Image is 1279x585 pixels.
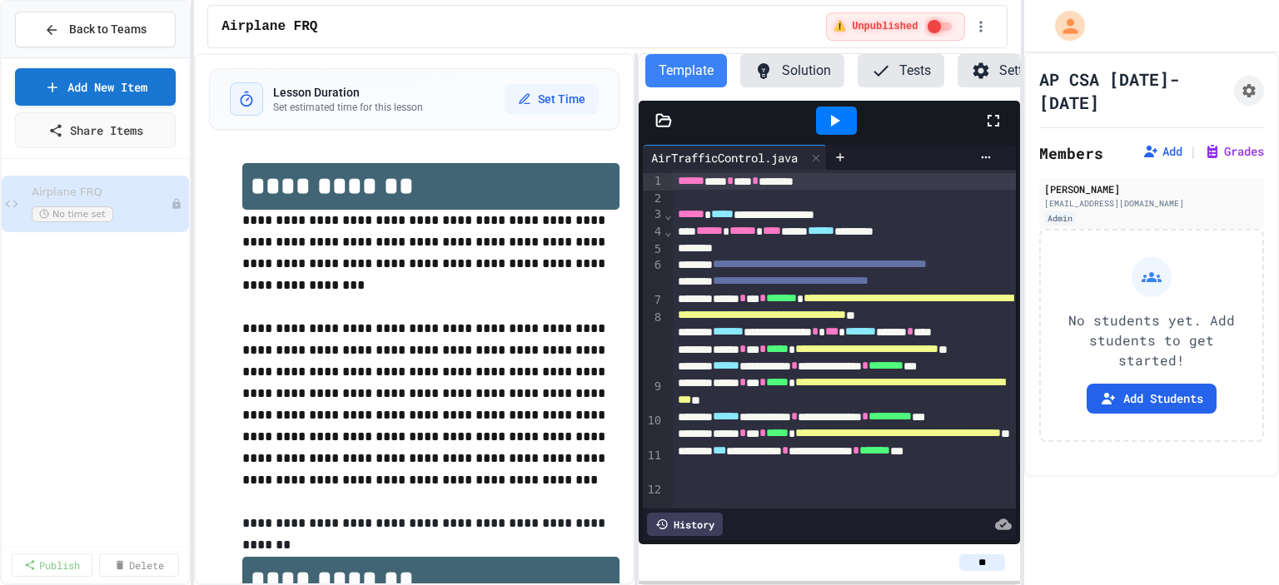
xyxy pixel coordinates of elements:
div: 7 [643,292,664,310]
div: 2 [643,191,664,207]
p: Set estimated time for this lesson [273,101,423,114]
div: History [647,513,723,536]
div: My Account [1038,7,1089,45]
span: No time set [32,206,113,222]
div: ⚠️ Students cannot see this content! Click the toggle to publish it and make it visible to your c... [826,12,965,41]
a: Share Items [15,112,176,148]
div: [PERSON_NAME] [1044,181,1259,196]
button: Solution [740,54,844,87]
div: Unpublished [171,198,182,210]
div: 1 [643,173,664,191]
p: No students yet. Add students to get started! [1054,310,1249,370]
button: Back to Teams [15,12,176,47]
div: 4 [643,224,664,241]
button: Settings [958,54,1061,87]
iframe: chat widget [1209,518,1262,568]
iframe: chat widget [1141,446,1262,517]
span: | [1189,141,1197,161]
button: Grades [1204,143,1264,160]
h3: Lesson Duration [273,84,423,101]
button: Template [645,54,727,87]
div: Admin [1044,211,1076,226]
a: Publish [12,553,92,577]
a: Delete [99,553,180,577]
button: Assignment Settings [1234,76,1264,106]
div: 8 [643,310,664,379]
div: 5 [643,241,664,258]
div: 12 [643,482,664,517]
span: Back to Teams [69,21,147,38]
div: AirTrafficControl.java [643,145,827,170]
button: Add Students [1087,384,1217,414]
span: Airplane FRQ [221,17,317,37]
button: Set Time [505,84,599,114]
h1: AP CSA [DATE]-[DATE] [1039,67,1227,114]
div: 11 [643,448,664,483]
span: Fold line [664,225,672,238]
div: AirTrafficControl.java [643,149,806,166]
span: Airplane FRQ [32,186,171,200]
div: 6 [643,257,664,292]
div: 10 [643,413,664,448]
div: 3 [643,206,664,224]
h2: Members [1039,141,1103,165]
div: 9 [643,379,664,414]
div: [EMAIL_ADDRESS][DOMAIN_NAME] [1044,197,1259,210]
button: Tests [858,54,944,87]
button: Add [1142,143,1182,160]
span: Fold line [664,208,672,221]
a: Add New Item [15,68,176,106]
span: ⚠️ Unpublished [834,20,918,33]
